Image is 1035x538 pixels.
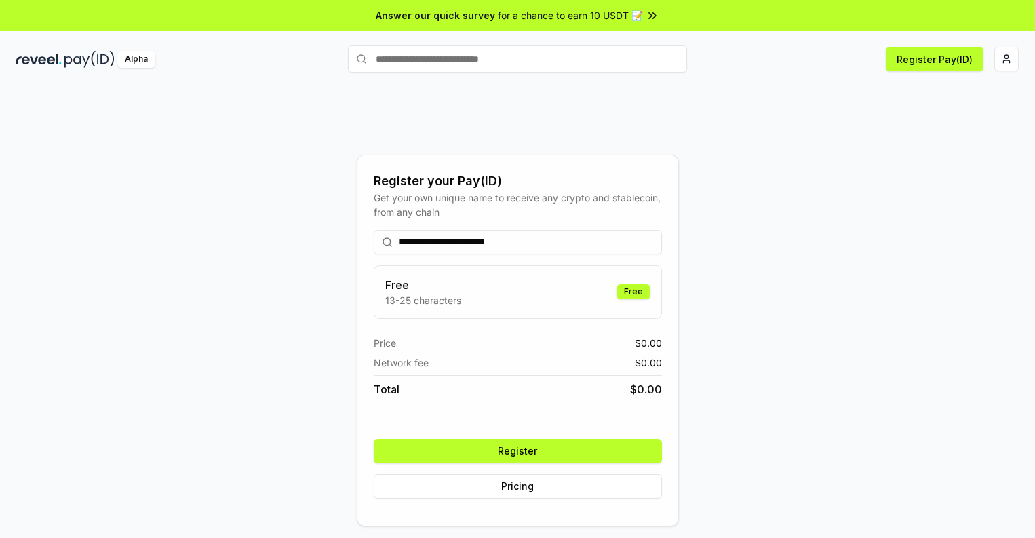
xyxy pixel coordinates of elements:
[64,51,115,68] img: pay_id
[498,8,643,22] span: for a chance to earn 10 USDT 📝
[374,439,662,463] button: Register
[635,356,662,370] span: $ 0.00
[617,284,650,299] div: Free
[374,356,429,370] span: Network fee
[385,293,461,307] p: 13-25 characters
[374,336,396,350] span: Price
[630,381,662,398] span: $ 0.00
[117,51,155,68] div: Alpha
[16,51,62,68] img: reveel_dark
[374,191,662,219] div: Get your own unique name to receive any crypto and stablecoin, from any chain
[374,172,662,191] div: Register your Pay(ID)
[374,381,399,398] span: Total
[385,277,461,293] h3: Free
[886,47,983,71] button: Register Pay(ID)
[635,336,662,350] span: $ 0.00
[374,474,662,499] button: Pricing
[376,8,495,22] span: Answer our quick survey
